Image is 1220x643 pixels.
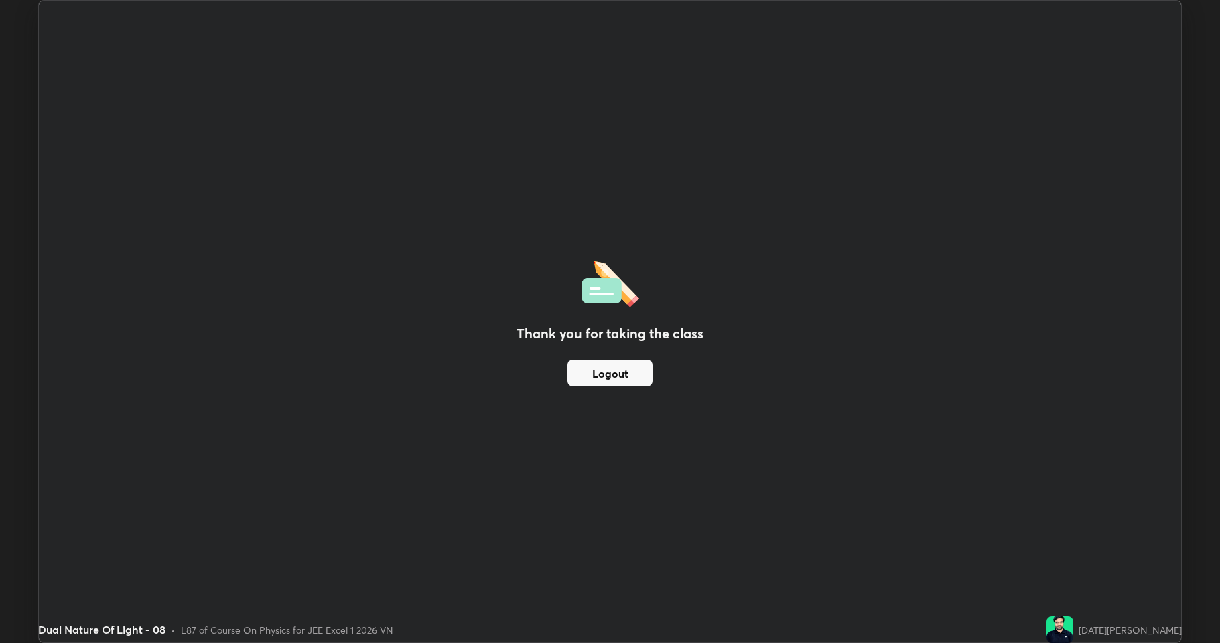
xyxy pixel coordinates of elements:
[171,623,176,637] div: •
[38,622,165,638] div: Dual Nature Of Light - 08
[582,257,639,307] img: offlineFeedback.1438e8b3.svg
[517,324,703,344] h2: Thank you for taking the class
[181,623,393,637] div: L87 of Course On Physics for JEE Excel 1 2026 VN
[1046,616,1073,643] img: 332c5dbf4175476c80717257161a937d.jpg
[1079,623,1182,637] div: [DATE][PERSON_NAME]
[567,360,653,386] button: Logout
